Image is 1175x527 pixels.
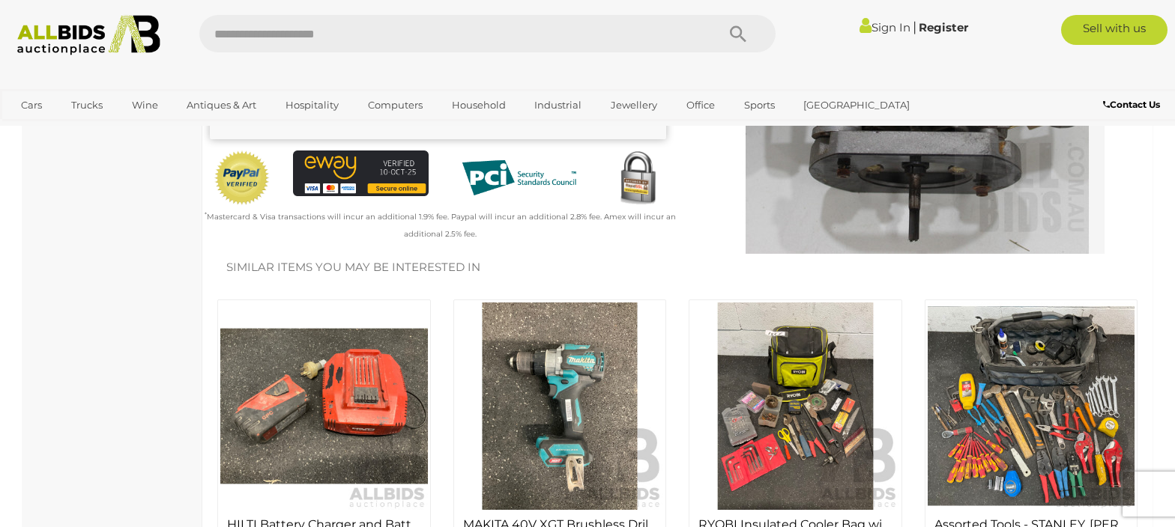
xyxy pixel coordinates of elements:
a: Cars [11,93,52,118]
small: Mastercard & Visa transactions will incur an additional 1.9% fee. Paypal will incur an additional... [205,212,676,239]
a: Contact Us [1103,97,1164,113]
a: Household [442,93,516,118]
a: Sign In [860,20,910,34]
a: Jewellery [601,93,667,118]
a: Office [677,93,725,118]
a: [GEOGRAPHIC_DATA] [794,93,919,118]
a: Sell with us [1061,15,1168,45]
img: Official PayPal Seal [214,150,271,205]
a: Trucks [61,93,112,118]
span: | [913,19,916,35]
img: Assorted Tools - STANLEY, HARON, TROJAN and More [928,302,1135,510]
button: Search [701,15,776,52]
a: Sports [734,93,785,118]
img: Allbids.com.au [9,15,169,55]
img: RYOBI Insulated Cooler Bag with Assorted Tools [692,302,899,510]
img: HILTI Battery Charger and Battery - Lot of 2 [220,302,428,510]
img: eWAY Payment Gateway [293,150,429,195]
img: Secured by Rapid SSL [609,150,666,207]
a: Computers [358,93,432,118]
a: Wine [122,93,168,118]
a: Antiques & Art [177,93,266,118]
a: Hospitality [276,93,348,118]
img: MAKITA 40V XGT Brushless Drill Driver Drill (HP001G) Skinn Only - ORP $389 [456,302,664,510]
a: Industrial [525,93,591,118]
img: PCI DSS compliant [451,150,587,205]
b: Contact Us [1103,99,1160,110]
a: Register [919,20,968,34]
h2: Similar items you may be interested in [226,261,1129,274]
